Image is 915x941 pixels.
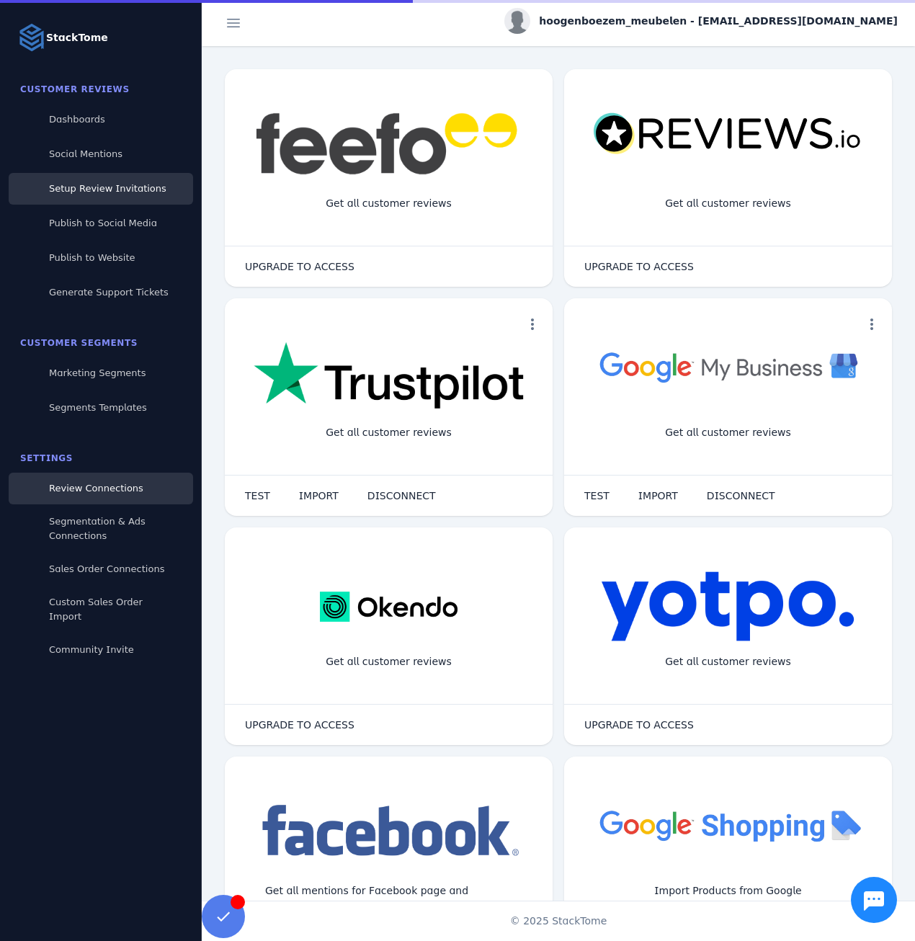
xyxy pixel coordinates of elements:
[593,800,863,850] img: googleshopping.png
[584,720,694,730] span: UPGRADE TO ACCESS
[49,148,122,159] span: Social Mentions
[254,342,524,411] img: trustpilot.png
[692,481,790,510] button: DISCONNECT
[49,563,164,574] span: Sales Order Connections
[9,242,193,274] a: Publish to Website
[707,491,775,501] span: DISCONNECT
[314,414,463,452] div: Get all customer reviews
[9,473,193,504] a: Review Connections
[570,252,708,281] button: UPGRADE TO ACCESS
[9,634,193,666] a: Community Invite
[20,84,130,94] span: Customer Reviews
[367,491,436,501] span: DISCONNECT
[254,872,524,925] div: Get all mentions for Facebook page and Instagram account
[353,481,450,510] button: DISCONNECT
[245,491,270,501] span: TEST
[653,414,803,452] div: Get all customer reviews
[231,481,285,510] button: TEST
[49,114,105,125] span: Dashboards
[643,872,813,910] div: Import Products from Google
[254,112,524,175] img: feefo.png
[49,287,169,298] span: Generate Support Tickets
[9,392,193,424] a: Segments Templates
[9,553,193,585] a: Sales Order Connections
[518,310,547,339] button: more
[638,491,678,501] span: IMPORT
[49,483,143,494] span: Review Connections
[320,571,458,643] img: okendo.webp
[299,491,339,501] span: IMPORT
[49,597,143,622] span: Custom Sales Order Import
[510,914,607,929] span: © 2025 StackTome
[593,112,863,156] img: reviewsio.svg
[653,643,803,681] div: Get all customer reviews
[624,481,692,510] button: IMPORT
[584,262,694,272] span: UPGRADE TO ACCESS
[9,277,193,308] a: Generate Support Tickets
[20,338,138,348] span: Customer Segments
[231,710,369,739] button: UPGRADE TO ACCESS
[539,14,898,29] span: hoogenboezem_meubelen - [EMAIL_ADDRESS][DOMAIN_NAME]
[601,571,855,643] img: yotpo.png
[504,8,898,34] button: hoogenboezem_meubelen - [EMAIL_ADDRESS][DOMAIN_NAME]
[584,491,610,501] span: TEST
[254,800,524,863] img: facebook.png
[49,183,166,194] span: Setup Review Invitations
[231,252,369,281] button: UPGRADE TO ACCESS
[245,720,354,730] span: UPGRADE TO ACCESS
[245,262,354,272] span: UPGRADE TO ACCESS
[285,481,353,510] button: IMPORT
[9,208,193,239] a: Publish to Social Media
[49,218,157,228] span: Publish to Social Media
[9,507,193,550] a: Segmentation & Ads Connections
[46,30,108,45] strong: StackTome
[17,23,46,52] img: Logo image
[49,367,146,378] span: Marketing Segments
[49,402,147,413] span: Segments Templates
[857,310,886,339] button: more
[570,710,708,739] button: UPGRADE TO ACCESS
[504,8,530,34] img: profile.jpg
[314,643,463,681] div: Get all customer reviews
[49,644,134,655] span: Community Invite
[49,516,146,541] span: Segmentation & Ads Connections
[49,252,135,263] span: Publish to Website
[593,342,863,392] img: googlebusiness.png
[20,453,73,463] span: Settings
[570,481,624,510] button: TEST
[653,184,803,223] div: Get all customer reviews
[9,357,193,389] a: Marketing Segments
[314,184,463,223] div: Get all customer reviews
